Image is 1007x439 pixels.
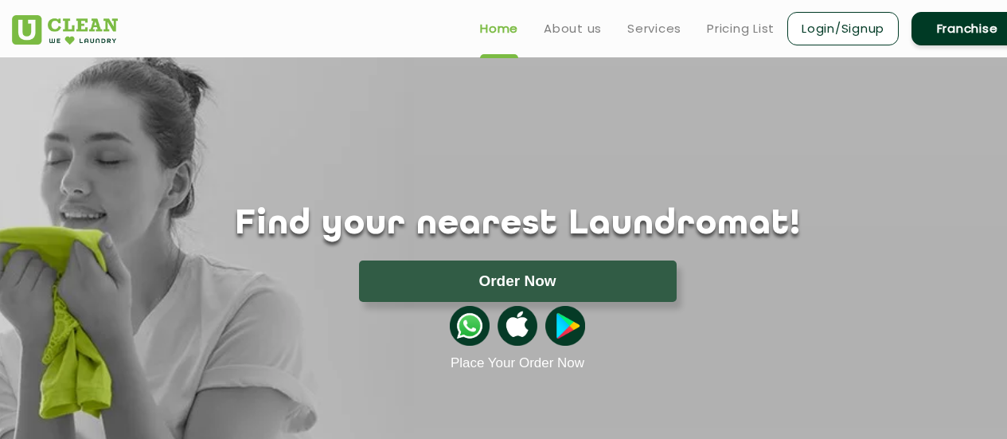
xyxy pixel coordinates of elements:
[12,15,118,45] img: UClean Laundry and Dry Cleaning
[544,19,602,38] a: About us
[451,355,584,371] a: Place Your Order Now
[450,306,490,346] img: whatsappicon.png
[787,12,899,45] a: Login/Signup
[627,19,681,38] a: Services
[707,19,775,38] a: Pricing List
[498,306,537,346] img: apple-icon.png
[545,306,585,346] img: playstoreicon.png
[480,19,518,38] a: Home
[359,261,677,302] button: Order Now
